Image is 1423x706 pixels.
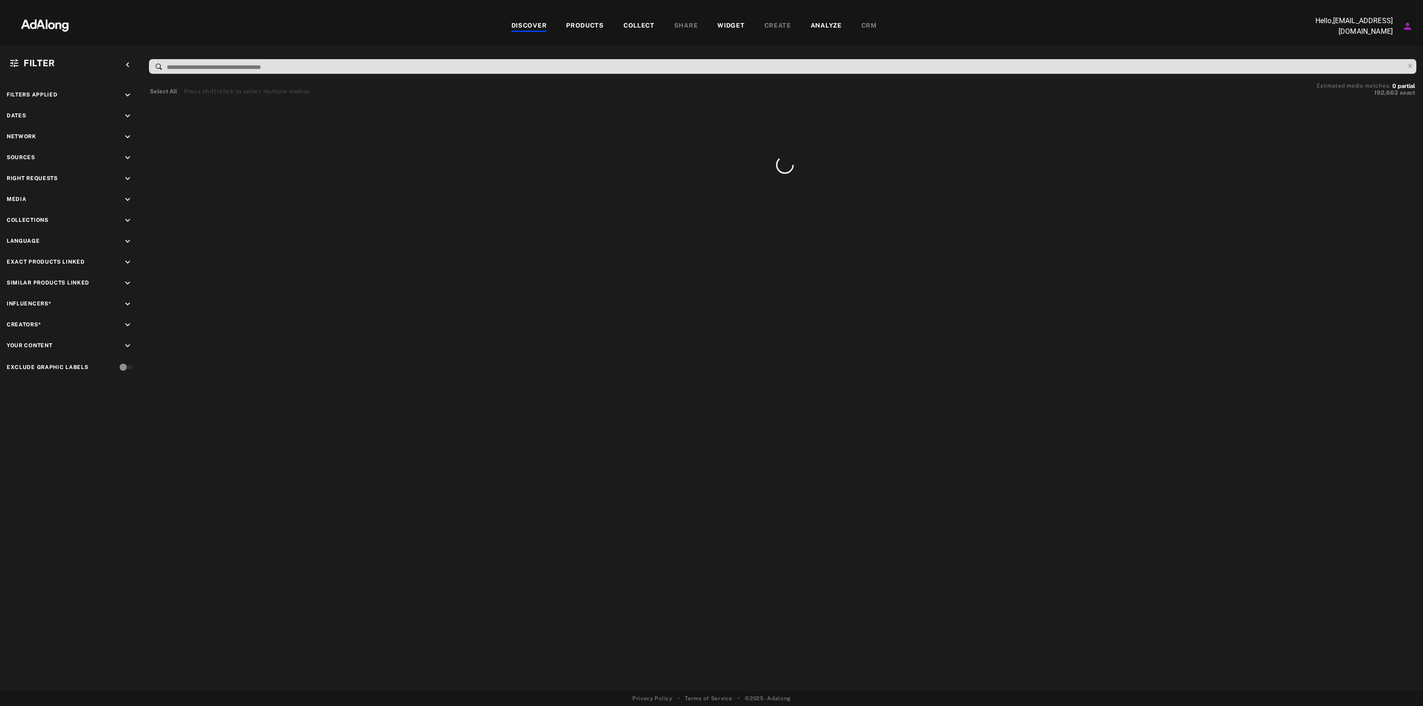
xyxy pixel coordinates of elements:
span: Media [7,196,27,202]
span: Estimated media matches: [1317,83,1391,89]
span: Network [7,133,36,140]
a: Privacy Policy [632,694,672,702]
i: keyboard_arrow_down [123,195,133,205]
i: keyboard_arrow_down [123,216,133,225]
img: 63233d7d88ed69de3c212112c67096b6.png [6,11,84,38]
i: keyboard_arrow_down [123,174,133,184]
div: PRODUCTS [566,21,604,32]
span: Language [7,238,40,244]
span: Right Requests [7,175,58,181]
div: CRM [861,21,877,32]
div: Press shift+click to select multiple medias [184,87,310,96]
div: COLLECT [623,21,655,32]
div: Exclude Graphic Labels [7,363,88,371]
span: • [738,694,740,702]
i: keyboard_arrow_down [123,299,133,309]
i: keyboard_arrow_down [123,278,133,288]
span: Collections [7,217,48,223]
button: Account settings [1400,19,1415,34]
span: Creators* [7,321,41,328]
i: keyboard_arrow_down [123,132,133,142]
span: Dates [7,112,26,119]
span: 192,663 [1374,89,1398,96]
button: 192,663exact [1317,88,1415,97]
i: keyboard_arrow_down [123,111,133,121]
p: Hello, [EMAIL_ADDRESS][DOMAIN_NAME] [1304,16,1393,37]
span: 0 [1392,83,1396,89]
span: Influencers* [7,301,51,307]
span: Sources [7,154,35,160]
i: keyboard_arrow_down [123,90,133,100]
span: • [678,694,680,702]
span: Filters applied [7,92,58,98]
i: keyboard_arrow_left [123,60,133,70]
i: keyboard_arrow_down [123,237,133,246]
i: keyboard_arrow_down [123,153,133,163]
i: keyboard_arrow_down [123,257,133,267]
button: Select All [150,87,177,96]
i: keyboard_arrow_down [123,320,133,330]
a: Terms of Service [685,694,732,702]
div: ANALYZE [811,21,842,32]
i: keyboard_arrow_down [123,341,133,351]
span: Similar Products Linked [7,280,89,286]
div: DISCOVER [511,21,547,32]
button: 0partial [1392,84,1415,88]
div: SHARE [674,21,698,32]
span: Your Content [7,342,52,349]
span: Filter [24,58,55,68]
span: © 2025 - Adalong [745,694,791,702]
div: CREATE [764,21,791,32]
span: Exact Products Linked [7,259,85,265]
div: WIDGET [717,21,744,32]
